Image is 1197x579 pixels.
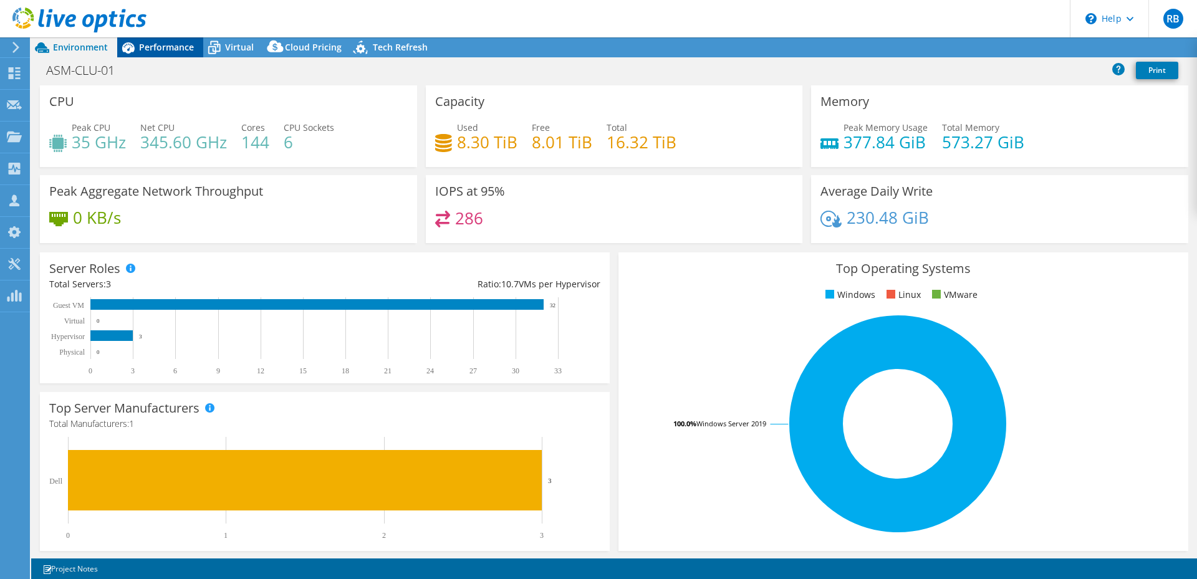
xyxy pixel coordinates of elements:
text: Guest VM [53,301,84,310]
text: 0 [97,349,100,355]
h3: IOPS at 95% [435,184,505,198]
text: 27 [469,366,477,375]
h3: Top Server Manufacturers [49,401,199,415]
h4: 8.30 TiB [457,135,517,149]
span: Free [532,122,550,133]
li: Linux [883,288,921,302]
h3: Peak Aggregate Network Throughput [49,184,263,198]
span: 1 [129,418,134,429]
tspan: Windows Server 2019 [696,419,766,428]
div: Ratio: VMs per Hypervisor [325,277,600,291]
h4: 6 [284,135,334,149]
span: RB [1163,9,1183,29]
text: 6 [173,366,177,375]
div: Total Servers: [49,277,325,291]
h4: 286 [455,211,483,225]
text: 21 [384,366,392,375]
text: Virtual [64,317,85,325]
span: Virtual [225,41,254,53]
h3: Server Roles [49,262,120,275]
span: 10.7 [501,278,519,290]
span: Performance [139,41,194,53]
span: Total [607,122,627,133]
h4: 8.01 TiB [532,135,592,149]
text: 18 [342,366,349,375]
text: Dell [49,477,62,486]
text: 12 [257,366,264,375]
h4: 0 KB/s [73,211,121,224]
text: 3 [131,366,135,375]
text: 0 [89,366,92,375]
text: 3 [548,477,552,484]
text: 0 [66,531,70,540]
li: VMware [929,288,978,302]
text: Physical [59,348,85,356]
h3: Memory [820,95,869,108]
span: Used [457,122,478,133]
span: Tech Refresh [373,41,428,53]
h4: 230.48 GiB [847,211,929,224]
li: Windows [822,288,875,302]
text: 0 [97,318,100,324]
h4: 573.27 GiB [942,135,1024,149]
span: Peak CPU [72,122,110,133]
h1: ASM-CLU-01 [41,64,134,77]
tspan: 100.0% [673,419,696,428]
h4: 144 [241,135,269,149]
h4: 35 GHz [72,135,126,149]
span: Cores [241,122,265,133]
text: 2 [382,531,386,540]
text: 33 [554,366,562,375]
span: Peak Memory Usage [844,122,928,133]
h3: Average Daily Write [820,184,933,198]
span: CPU Sockets [284,122,334,133]
text: 3 [139,333,142,340]
text: Hypervisor [51,332,85,341]
text: 32 [550,302,555,309]
span: Total Memory [942,122,999,133]
a: Print [1136,62,1178,79]
text: 1 [224,531,228,540]
h3: Top Operating Systems [628,262,1179,275]
text: 9 [216,366,220,375]
h4: 377.84 GiB [844,135,928,149]
text: 3 [540,531,544,540]
h3: Capacity [435,95,484,108]
h4: 345.60 GHz [140,135,227,149]
text: 30 [512,366,519,375]
h3: CPU [49,95,74,108]
span: 3 [106,278,111,290]
text: 15 [299,366,307,375]
svg: \n [1085,13,1097,24]
a: Project Notes [34,561,107,577]
span: Net CPU [140,122,175,133]
h4: 16.32 TiB [607,135,676,149]
h4: Total Manufacturers: [49,417,600,431]
span: Cloud Pricing [285,41,342,53]
span: Environment [53,41,108,53]
text: 24 [426,366,434,375]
